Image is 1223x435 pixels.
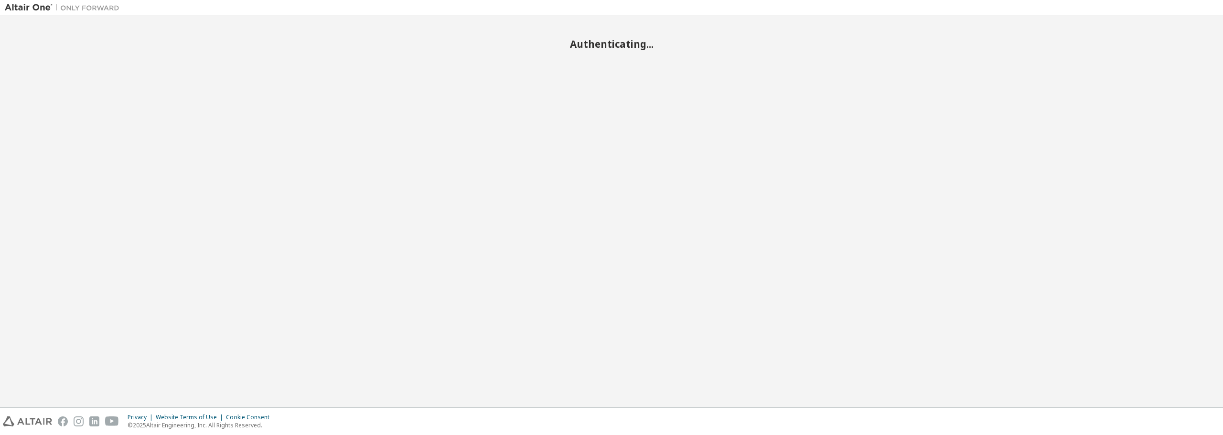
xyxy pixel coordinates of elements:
img: instagram.svg [74,416,84,426]
div: Privacy [128,414,156,421]
p: © 2025 Altair Engineering, Inc. All Rights Reserved. [128,421,275,429]
img: youtube.svg [105,416,119,426]
img: linkedin.svg [89,416,99,426]
img: facebook.svg [58,416,68,426]
div: Website Terms of Use [156,414,226,421]
img: altair_logo.svg [3,416,52,426]
img: Altair One [5,3,124,12]
div: Cookie Consent [226,414,275,421]
h2: Authenticating... [5,38,1218,50]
